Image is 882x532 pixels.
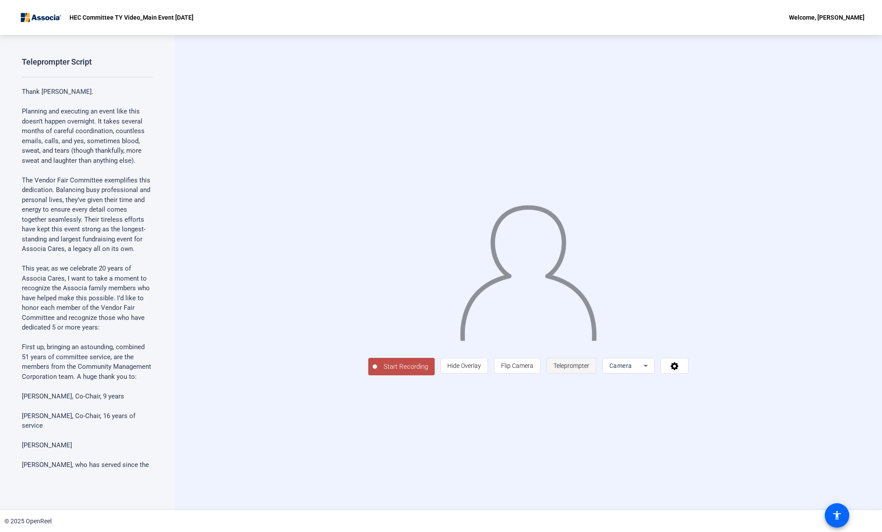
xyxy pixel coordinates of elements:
p: [PERSON_NAME] [22,440,153,450]
button: Hide Overlay [440,358,488,374]
p: The Vendor Fair Committee exemplifies this dedication. Balancing busy professional and personal l... [22,175,153,254]
span: Camera [609,362,632,369]
img: OpenReel logo [17,9,65,26]
button: Teleprompter [546,358,596,374]
mat-icon: accessibility [832,510,842,521]
p: HEC Committee TY Video_Main Event [DATE] [69,12,194,23]
div: Teleprompter Script [22,57,92,67]
span: Teleprompter [553,362,589,369]
div: © 2025 OpenReel [4,517,52,526]
div: Welcome, [PERSON_NAME] [789,12,865,23]
p: [PERSON_NAME], Co-Chair, 16 years of service [22,411,153,431]
p: [PERSON_NAME], Co-Chair, 9 years [22,391,153,402]
button: Flip Camera [494,358,540,374]
button: Start Recording [368,358,435,375]
p: [PERSON_NAME], who has served since the first event [DATE] [22,460,153,480]
span: Hide Overlay [447,362,481,369]
img: overlay [459,197,598,341]
p: First up, bringing an astounding, combined 51 years of committee service, are the members from th... [22,342,153,381]
p: Planning and executing an event like this doesn’t happen overnight. It takes several months of ca... [22,106,153,165]
span: Start Recording [377,362,435,372]
p: This year, as we celebrate 20 years of Associa Cares, I want to take a moment to recognize the As... [22,264,153,333]
p: Thank [PERSON_NAME]. [22,87,153,97]
span: Flip Camera [501,362,533,369]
